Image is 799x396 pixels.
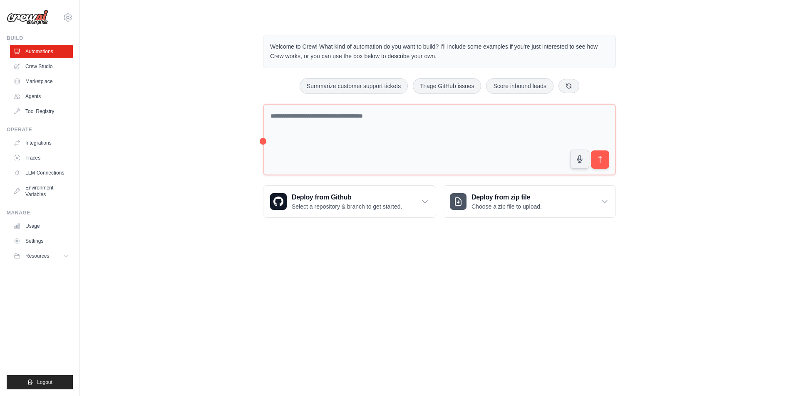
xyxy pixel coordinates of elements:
[471,192,542,202] h3: Deploy from zip file
[37,379,52,386] span: Logout
[10,75,73,88] a: Marketplace
[413,78,481,94] button: Triage GitHub issues
[10,90,73,103] a: Agents
[10,105,73,118] a: Tool Registry
[7,35,73,42] div: Build
[486,78,553,94] button: Score inbound leads
[10,166,73,180] a: LLM Connections
[10,249,73,263] button: Resources
[7,209,73,216] div: Manage
[7,375,73,389] button: Logout
[10,234,73,248] a: Settings
[292,202,402,211] p: Select a repository & branch to get started.
[25,253,49,259] span: Resources
[10,136,73,150] a: Integrations
[7,10,48,25] img: Logo
[10,181,73,201] a: Environment Variables
[292,192,402,202] h3: Deploy from Github
[471,202,542,211] p: Choose a zip file to upload.
[10,45,73,58] a: Automations
[270,42,609,61] p: Welcome to Crew! What kind of automation do you want to build? I'll include some examples if you'...
[10,219,73,233] a: Usage
[300,78,408,94] button: Summarize customer support tickets
[10,151,73,165] a: Traces
[10,60,73,73] a: Crew Studio
[7,126,73,133] div: Operate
